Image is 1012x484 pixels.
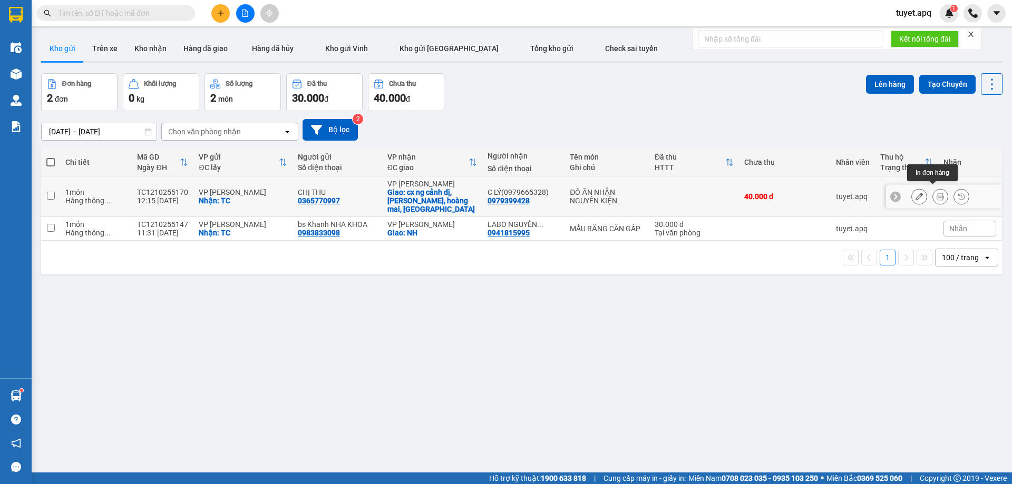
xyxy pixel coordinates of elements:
[952,5,956,12] span: 1
[387,153,469,161] div: VP nhận
[199,196,287,205] div: Nhận: TC
[655,229,734,237] div: Tại văn phòng
[880,153,925,161] div: Thu hộ
[58,7,182,19] input: Tìm tên, số ĐT hoặc mã đơn
[298,229,340,237] div: 0983833098
[488,164,559,173] div: Số điện thoại
[387,229,477,237] div: Giao: NH
[132,149,193,176] th: Toggle SortBy
[65,196,126,205] div: Hàng thông thường
[137,153,180,161] div: Mã GD
[65,188,126,196] div: 1 món
[137,188,188,196] div: TC1210255170
[226,80,252,87] div: Số lượng
[836,224,870,233] div: tuyet.apq
[382,149,482,176] th: Toggle SortBy
[911,189,927,204] div: Sửa đơn hàng
[488,188,559,196] div: C LÝ(0979665328)
[11,68,22,80] img: warehouse-icon
[218,95,233,103] span: món
[530,44,573,53] span: Tổng kho gửi
[62,80,91,87] div: Đơn hàng
[324,95,328,103] span: đ
[698,31,882,47] input: Nhập số tổng đài
[11,414,21,424] span: question-circle
[949,224,967,233] span: Nhãn
[836,192,870,201] div: tuyet.apq
[46,8,122,43] strong: CHUYỂN PHÁT NHANH AN PHÚ QUÝ
[298,188,377,196] div: CHỊ THU
[983,253,991,262] svg: open
[604,472,686,484] span: Cung cấp máy in - giấy in:
[488,220,559,229] div: LABO NGUYỄN TUẤN
[325,44,368,53] span: Kho gửi Vinh
[11,462,21,472] span: message
[298,153,377,161] div: Người gửi
[875,149,938,176] th: Toggle SortBy
[42,75,128,86] strong: PHIẾU GỬI HÀNG
[953,475,961,482] span: copyright
[211,4,230,23] button: plus
[880,163,925,172] div: Trạng thái
[888,6,940,19] span: tuyet.apq
[836,158,870,166] div: Nhân viên
[137,229,188,237] div: 11:31 [DATE]
[11,438,21,448] span: notification
[129,92,134,104] span: 0
[298,163,377,172] div: Số điện thoại
[104,229,111,237] span: ...
[387,180,477,188] div: VP [PERSON_NAME]
[9,7,23,23] img: logo-vxr
[594,472,596,484] span: |
[655,153,725,161] div: Đã thu
[260,4,279,23] button: aim
[266,9,273,17] span: aim
[570,153,644,161] div: Tên món
[144,80,176,87] div: Khối lượng
[199,229,287,237] div: Nhận: TC
[44,9,51,17] span: search
[6,32,36,84] img: logo
[489,472,586,484] span: Hỗ trợ kỹ thuật:
[570,224,644,233] div: MẪU RĂNG CĂN GẤP
[137,95,144,103] span: kg
[605,44,658,53] span: Check sai tuyến
[42,123,157,140] input: Select a date range.
[11,42,22,53] img: warehouse-icon
[744,158,825,166] div: Chưa thu
[65,220,126,229] div: 1 món
[655,220,734,229] div: 30.000 đ
[374,92,406,104] span: 40.000
[123,73,199,111] button: Khối lượng0kg
[283,127,291,136] svg: open
[655,163,725,172] div: HTTT
[307,80,327,87] div: Đã thu
[11,390,22,401] img: warehouse-icon
[943,158,996,166] div: Nhãn
[41,45,127,72] span: [GEOGRAPHIC_DATA], [GEOGRAPHIC_DATA] ↔ [GEOGRAPHIC_DATA]
[298,220,377,229] div: bs Khanh NHA KHOA
[175,36,236,61] button: Hàng đã giao
[541,474,586,482] strong: 1900 633 818
[570,163,644,172] div: Ghi chú
[11,121,22,132] img: solution-icon
[199,163,279,172] div: ĐC lấy
[387,188,477,213] div: Giao: cx ng cảnh dị, định công, hoàng mai, hà nội
[649,149,739,176] th: Toggle SortBy
[400,44,499,53] span: Kho gửi [GEOGRAPHIC_DATA]
[866,75,914,94] button: Lên hàng
[41,73,118,111] button: Đơn hàng2đơn
[688,472,818,484] span: Miền Nam
[84,36,126,61] button: Trên xe
[967,31,975,38] span: close
[298,196,340,205] div: 0365770997
[199,220,287,229] div: VP [PERSON_NAME]
[570,188,644,205] div: ĐỒ ĂN NHẬN NGUYÊN KIỆN
[406,95,410,103] span: đ
[857,474,902,482] strong: 0369 525 060
[488,152,559,160] div: Người nhận
[286,73,363,111] button: Đã thu30.000đ
[168,126,241,137] div: Chọn văn phòng nhận
[907,164,958,181] div: In đơn hàng
[488,196,530,205] div: 0979399428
